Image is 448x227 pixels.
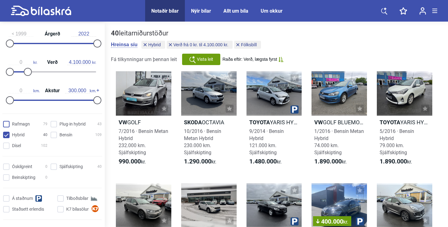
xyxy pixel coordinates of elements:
[12,174,35,181] span: Beinskipting
[59,163,83,170] span: Sjálfskipting
[116,119,171,126] h2: GOLF
[119,158,146,165] span: kr.
[97,163,102,170] span: 40
[184,128,221,155] span: 10/2016 · Bensín Metan Hybrid 230.000 km. Sjálfskipting
[314,158,342,165] b: 1.890.000
[184,158,211,165] b: 1.290.000
[59,121,86,127] span: Plug-in hybrid
[46,60,59,65] span: Verð
[45,163,47,170] span: 0
[65,88,96,93] span: km.
[261,8,283,14] a: Um okkur
[291,217,299,225] img: parking.png
[316,218,348,225] span: 400.000
[356,217,364,225] img: parking.png
[249,158,282,165] span: kr.
[197,56,213,63] span: Vista leit
[12,206,44,213] span: Staðsett erlendis
[9,88,40,93] span: km.
[181,119,237,126] h2: OCTAVIA
[167,41,233,49] button: Verð frá 0 kr. til 4.100.000 kr.
[249,158,277,165] b: 1.480.000
[380,158,407,165] b: 1.890.000
[12,142,21,149] span: Dísel
[116,71,171,171] a: VWGOLF7/2016 · Bensín Metan Hybrid232.000 km. Sjálfskipting990.000kr.
[173,43,228,47] span: Verð frá 0 kr. til 4.100.000 kr.
[314,158,347,165] span: kr.
[191,8,211,14] a: Nýir bílar
[241,43,257,47] span: Fólksbíll
[419,7,426,15] img: user-login.svg
[291,105,299,113] img: parking.png
[377,71,432,171] a: ToyotaYARIS HYBRID5/2016 · Bensín Hybrid79.000 km. Sjálfskipting1.890.000kr.
[43,31,62,36] span: Árgerð
[380,158,412,165] span: kr.
[43,88,61,93] span: Akstur
[380,128,414,155] span: 5/2016 · Bensín Hybrid 79.000 km. Sjálfskipting
[141,41,165,49] button: Hybrid
[222,57,277,62] span: Raða eftir: Verð, lægsta fyrst
[12,132,25,138] span: Hybrid
[312,119,367,126] h2: GOLF BLUEMOTION
[119,119,127,126] b: VW
[246,71,302,171] a: ToyotaYARIS HYBRID9/2014 · Bensín Hybrid121.000 km. Sjálfskipting1.480.000kr.
[314,128,364,155] span: 1/2016 · Bensín Metan Hybrid 74.000 km. Sjálfskipting
[97,121,102,127] span: 43
[246,119,302,126] h2: YARIS HYBRID
[184,158,216,165] span: kr.
[223,8,248,14] a: Allt um bíla
[9,60,37,65] span: kr.
[45,174,47,181] span: 0
[111,42,137,48] button: Hreinsa síu
[222,57,283,62] button: Raða eftir: Verð, lægsta fyrst
[377,119,432,126] h2: YARIS HYBRID
[95,132,102,138] span: 109
[59,132,72,138] span: Bensín
[111,29,263,37] div: leitarniðurstöður
[249,128,284,155] span: 9/2014 · Bensín Hybrid 121.000 km. Sjálfskipting
[66,195,88,202] span: Tilboðsbílar
[12,163,32,170] span: Óskilgreint
[43,132,47,138] span: 40
[181,71,237,171] a: SkodaOCTAVIA10/2016 · Bensín Metan Hybrid230.000 km. Sjálfskipting1.290.000kr.
[41,142,47,149] span: 102
[234,41,261,49] button: Fólksbíll
[312,71,367,171] a: VWGOLF BLUEMOTION1/2016 · Bensín Metan Hybrid74.000 km. Sjálfskipting1.890.000kr.
[66,206,89,213] span: K7 bílasölur
[148,43,161,47] span: Hybrid
[67,60,96,65] span: kr.
[12,195,33,202] span: Á staðnum
[151,8,179,14] a: Notaðir bílar
[249,119,270,126] b: Toyota
[314,119,323,126] b: VW
[111,56,177,62] span: Fá tilkynningar um þennan leit
[12,121,30,127] span: Rafmagn
[119,158,141,165] b: 990.000
[119,128,168,155] span: 7/2016 · Bensín Metan Hybrid 232.000 km. Sjálfskipting
[43,121,47,127] span: 79
[380,119,400,126] b: Toyota
[184,119,202,126] b: Skoda
[343,219,348,225] span: kr.
[111,29,119,37] b: 40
